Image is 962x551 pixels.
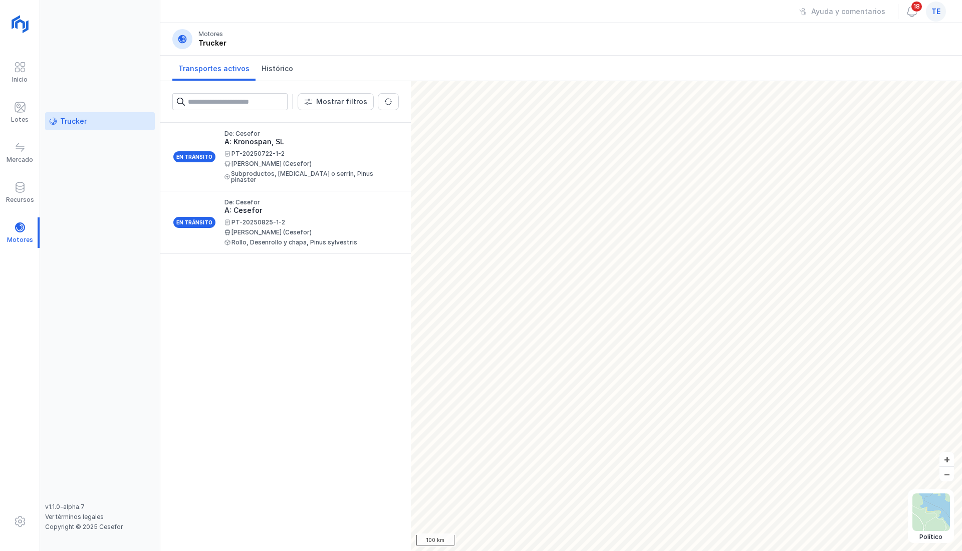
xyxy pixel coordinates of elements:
[45,112,155,130] a: Trucker
[160,123,411,191] a: En tránsitoDe: CeseforA: Kronospan, SLPT-20250722-1-2[PERSON_NAME] (Cesefor)Subproductos, [MEDICA...
[931,7,940,17] span: te
[910,1,923,13] span: 18
[298,93,374,110] button: Mostrar filtros
[172,150,216,163] div: En tránsito
[224,151,391,157] div: PT-20250722-1-2
[12,76,28,84] div: Inicio
[224,219,391,225] div: PT-20250825-1-2
[8,12,33,37] img: logoRight.svg
[6,196,34,204] div: Recursos
[224,171,391,183] div: Subproductos, [MEDICAL_DATA] o serrín, Pinus pinaster
[178,64,250,74] span: Transportes activos
[316,97,367,107] div: Mostrar filtros
[224,205,391,215] div: A: Cesefor
[224,229,391,235] div: [PERSON_NAME] (Cesefor)
[256,56,299,81] a: Histórico
[224,161,391,167] div: [PERSON_NAME] (Cesefor)
[11,116,29,124] div: Lotes
[912,533,950,541] div: Político
[160,191,411,254] a: En tránsitoDe: CeseforA: CeseforPT-20250825-1-2[PERSON_NAME] (Cesefor)Rollo, Desenrollo y chapa, ...
[224,131,391,137] div: De: Cesefor
[198,38,226,48] div: Trucker
[811,7,885,17] div: Ayuda y comentarios
[45,503,155,511] div: v1.1.0-alpha.7
[198,30,223,38] div: Motores
[172,216,216,229] div: En tránsito
[45,513,104,520] a: Ver términos legales
[939,452,954,466] button: +
[939,467,954,481] button: –
[262,64,293,74] span: Histórico
[793,3,892,20] button: Ayuda y comentarios
[224,199,391,205] div: De: Cesefor
[60,116,87,126] div: Trucker
[45,523,155,531] div: Copyright © 2025 Cesefor
[7,156,33,164] div: Mercado
[172,56,256,81] a: Transportes activos
[224,239,391,245] div: Rollo, Desenrollo y chapa, Pinus sylvestris
[224,137,391,147] div: A: Kronospan, SL
[912,493,950,531] img: political.webp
